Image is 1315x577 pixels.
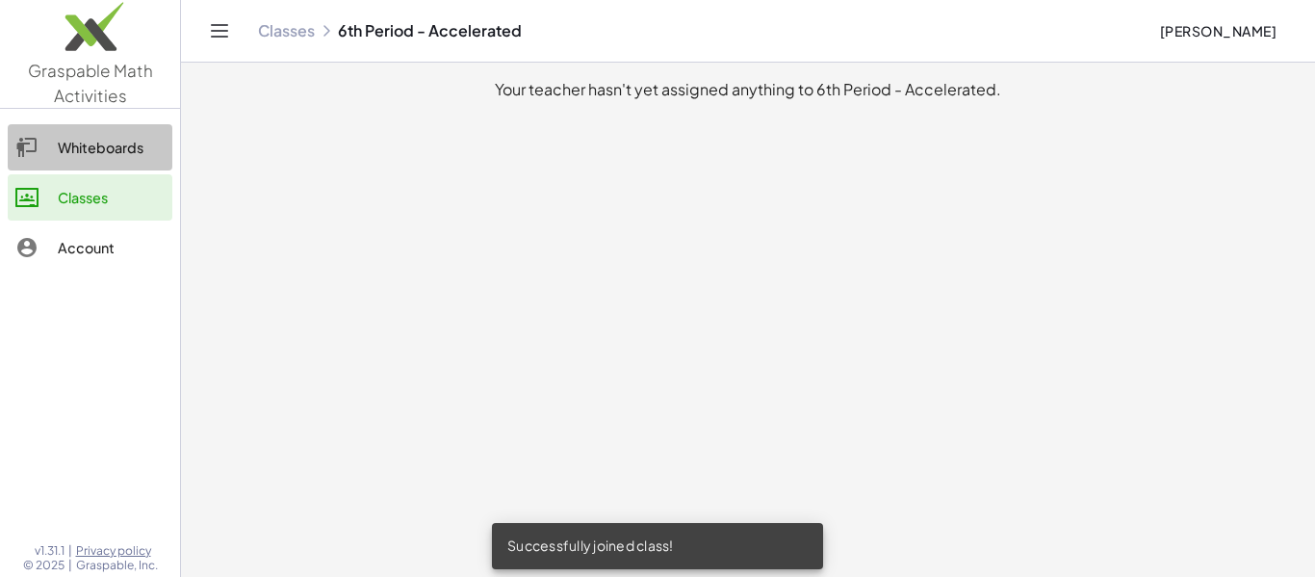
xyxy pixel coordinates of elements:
span: | [68,543,72,559]
div: Successfully joined class! [492,523,823,569]
button: Toggle navigation [204,15,235,46]
a: Classes [258,21,315,40]
div: Whiteboards [58,136,165,159]
a: Classes [8,174,172,221]
span: [PERSON_NAME] [1159,22,1276,39]
a: Whiteboards [8,124,172,170]
div: Classes [58,186,165,209]
button: [PERSON_NAME] [1144,13,1292,48]
a: Account [8,224,172,271]
div: Your teacher hasn't yet assigned anything to 6th Period - Accelerated. [196,78,1300,101]
span: © 2025 [23,558,64,573]
span: Graspable, Inc. [76,558,158,573]
span: v1.31.1 [35,543,64,559]
a: Privacy policy [76,543,158,559]
div: Account [58,236,165,259]
span: Graspable Math Activities [28,60,153,106]
span: | [68,558,72,573]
